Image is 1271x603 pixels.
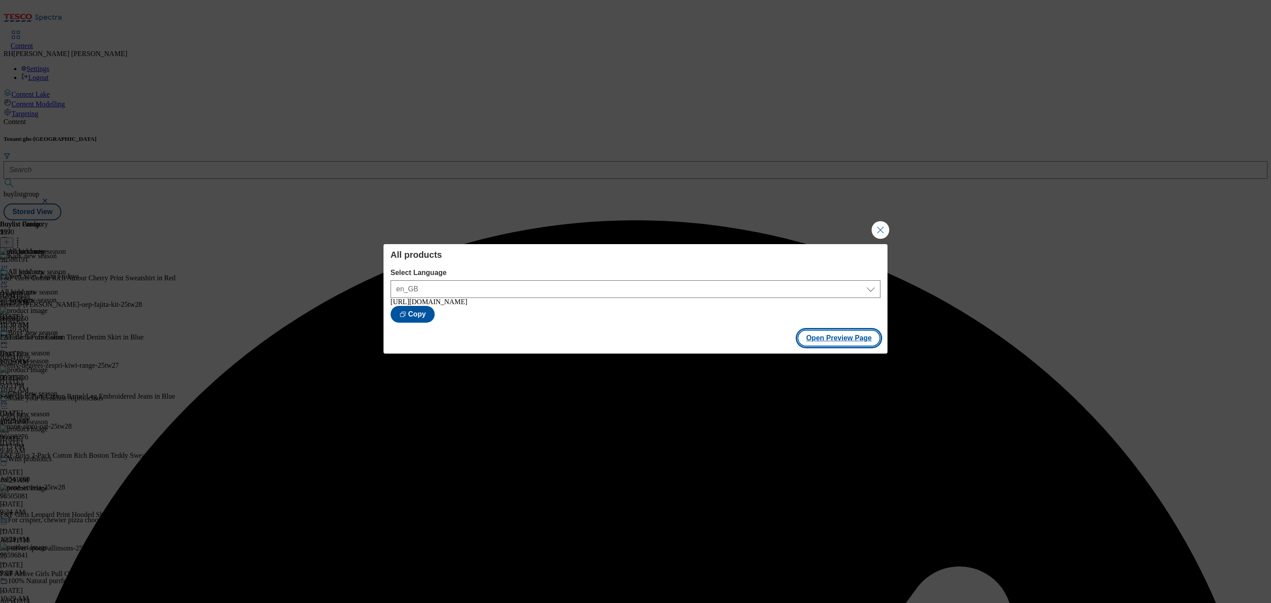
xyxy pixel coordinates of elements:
button: Close Modal [872,221,889,239]
button: Open Preview Page [797,330,881,347]
label: Select Language [391,269,880,277]
button: Copy [391,306,435,323]
div: [URL][DOMAIN_NAME] [391,298,880,306]
div: Modal [384,244,887,354]
h4: All products [391,249,880,260]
